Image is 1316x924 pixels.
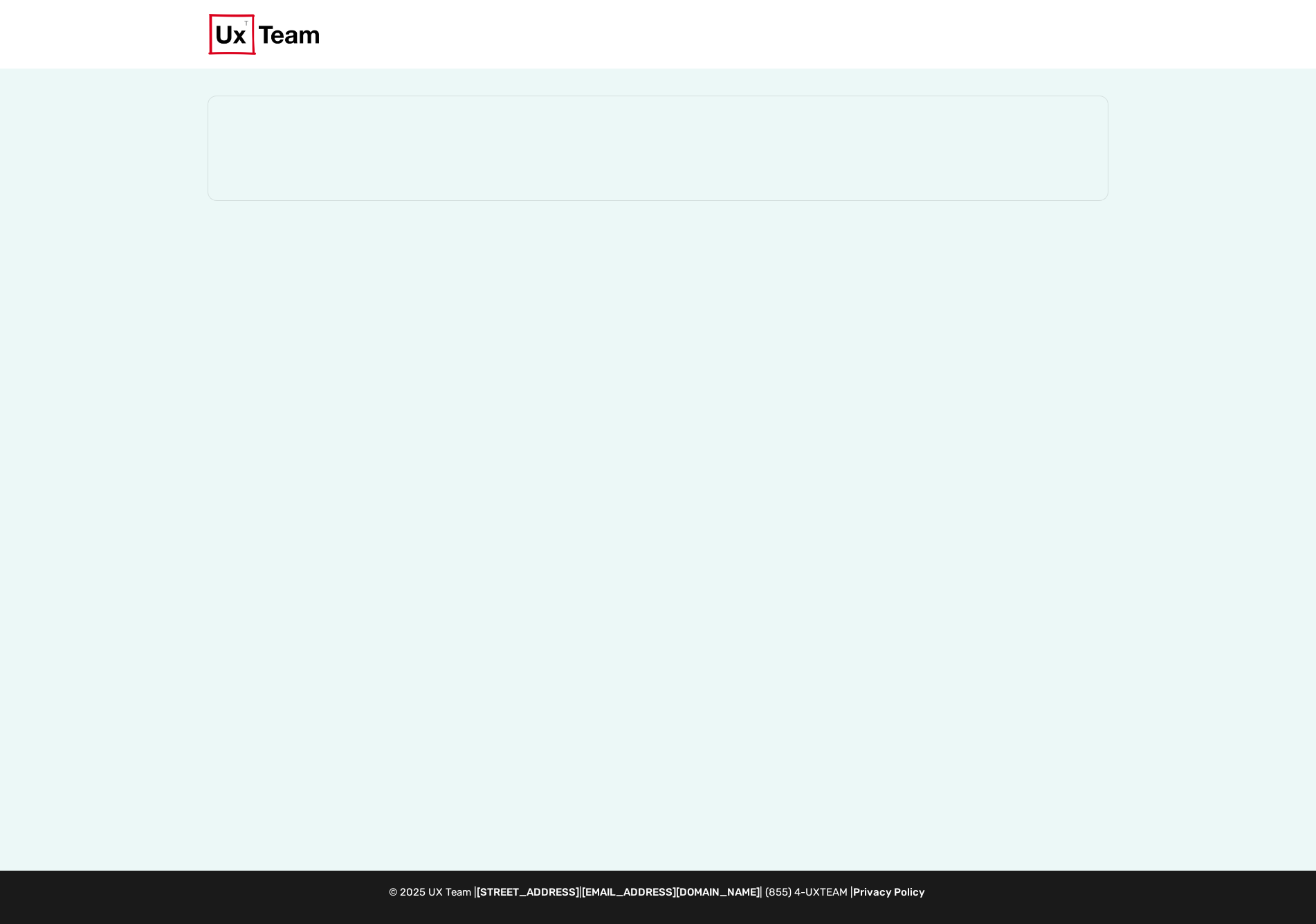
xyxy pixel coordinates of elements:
a: [EMAIL_ADDRESS][DOMAIN_NAME] [582,886,760,898]
img: UX Team [208,14,319,55]
a: [STREET_ADDRESS] [477,886,579,898]
span: © 2025 UX Team | | | (855) 4-UXTEAM | [389,886,928,898]
a: Privacy Policy [853,886,925,898]
iframe: 1819b7ad [208,96,1108,200]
